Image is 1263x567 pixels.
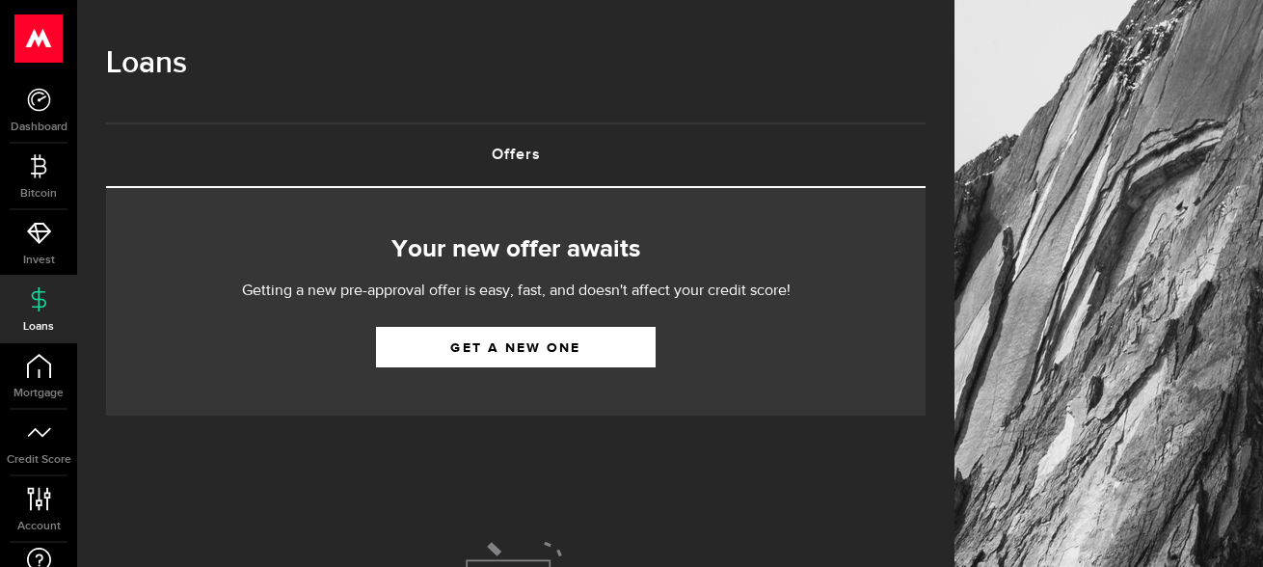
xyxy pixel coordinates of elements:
[135,229,897,270] h2: Your new offer awaits
[183,280,848,303] p: Getting a new pre-approval offer is easy, fast, and doesn't affect your credit score!
[106,39,926,89] h1: Loans
[106,124,926,186] a: Offers
[106,122,926,188] ul: Tabs Navigation
[376,327,656,367] a: Get a new one
[1182,486,1263,567] iframe: LiveChat chat widget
